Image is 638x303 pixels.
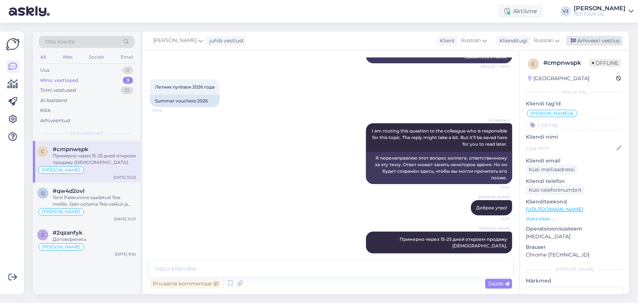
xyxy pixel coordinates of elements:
[479,194,510,200] span: [PERSON_NAME]
[483,216,510,221] span: 10:22
[70,130,103,136] span: Minu vestlused
[483,117,510,123] span: AI Assistent
[153,37,197,45] span: [PERSON_NAME]
[526,266,623,273] div: [PERSON_NAME]
[155,84,215,90] span: Летних путёвок 2026 года
[589,59,621,67] span: Offline
[122,67,133,74] div: 0
[40,87,76,94] div: Tiimi vestlused
[119,52,135,62] div: Email
[114,216,136,222] div: [DATE] 10:21
[481,64,510,69] span: Nähtud ✓ 10:04
[372,128,508,147] span: I am routing this question to the colleague who is responsible for this topic. The reply might ta...
[53,194,136,207] div: Tere! Pakkumine saadetud Teie meilile. Jään ootama Teie valikut ja broneerimissoovi andmetega.
[483,184,510,190] span: 10:04
[40,67,49,74] div: Uus
[488,280,509,287] span: Saada
[574,5,634,17] a: [PERSON_NAME]TEZ TOUR OÜ
[560,6,571,16] div: VJ
[532,61,535,67] span: c
[40,77,78,84] div: Minu vestlused
[115,251,136,257] div: [DATE] 9:50
[40,97,67,104] div: AI Assistent
[526,185,585,195] div: Küsi telefoninumbrit
[574,11,626,17] div: TEZ TOUR OÜ
[526,233,623,240] p: [MEDICAL_DATA]
[543,59,589,67] div: # cmpnwspk
[42,210,80,214] span: [PERSON_NAME]
[574,5,626,11] div: [PERSON_NAME]
[566,36,623,46] div: Arhiveeri vestlus
[526,157,623,165] p: Kliendi email
[528,75,589,82] div: [GEOGRAPHIC_DATA]
[121,87,133,94] div: 32
[87,52,105,62] div: Socials
[479,226,510,231] span: [PERSON_NAME]
[534,37,554,45] span: Russian
[53,229,83,236] span: #2qzanfyk
[42,245,80,249] span: [PERSON_NAME]
[400,236,508,248] span: Примерно через 15-25 дней откроем продажу [DEMOGRAPHIC_DATA].
[483,254,510,259] span: 10:22
[526,251,623,259] p: Chrome [TECHNICAL_ID]
[526,119,623,130] input: Lisa tag
[53,153,136,166] div: Примерно через 15-25 дней откроем продажу [DEMOGRAPHIC_DATA].
[40,107,51,114] div: Kõik
[41,149,45,154] span: c
[526,198,623,206] p: Klienditeekond
[207,37,244,45] div: juhib vestlust
[498,5,543,18] div: Aktiivne
[526,225,623,233] p: Operatsioonisüsteem
[526,133,623,141] p: Kliendi nimi
[6,37,20,51] img: Askly Logo
[526,144,615,152] input: Lisa nimi
[39,52,47,62] div: All
[461,37,481,45] span: Russian
[123,77,133,84] div: 3
[40,117,70,124] div: Arhiveeritud
[526,177,623,185] p: Kliendi telefon
[526,100,623,108] p: Kliendi tag'id
[53,236,136,243] div: Договорились
[526,89,623,96] div: Kliendi info
[366,152,512,184] div: Я перенаправляю этот вопрос коллеге, ответственному за эту тему. Ответ может занять некоторое вре...
[152,108,180,113] span: 10:04
[61,52,74,62] div: Web
[497,37,528,45] div: Klienditugi
[526,216,623,222] p: Vaata edasi ...
[437,37,455,45] div: Klient
[526,165,578,175] div: Küsi meiliaadressi
[113,175,136,180] div: [DATE] 10:22
[53,146,88,153] span: #cmpnwspk
[526,277,623,285] p: Märkmed
[476,205,507,210] span: Доброе утро!
[42,168,80,172] span: [PERSON_NAME]
[150,95,220,107] div: Summer vouchers 2026
[526,206,583,213] a: [URL][DOMAIN_NAME]
[526,243,623,251] p: Brauser
[41,190,45,196] span: q
[531,111,569,116] span: [PERSON_NAME]
[150,279,221,289] div: Privaatne kommentaar
[45,38,75,46] span: Otsi kliente
[53,188,84,194] span: #qw4d2ovl
[42,232,44,237] span: 2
